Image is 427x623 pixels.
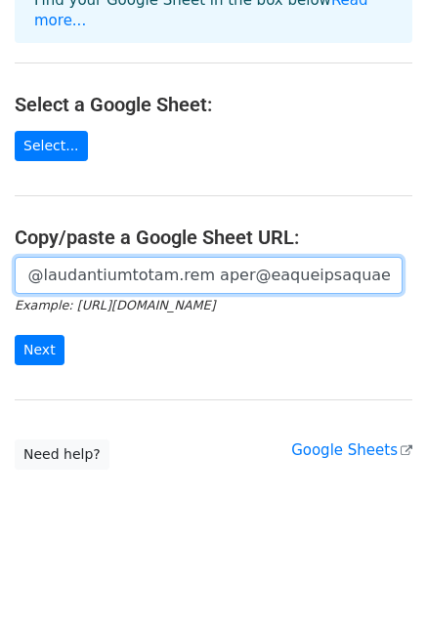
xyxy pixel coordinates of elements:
[329,529,427,623] iframe: Chat Widget
[329,529,427,623] div: 聊天小组件
[15,131,88,161] a: Select...
[15,93,412,116] h4: Select a Google Sheet:
[15,226,412,249] h4: Copy/paste a Google Sheet URL:
[291,441,412,459] a: Google Sheets
[15,257,403,294] input: Paste your Google Sheet URL here
[15,335,64,365] input: Next
[15,439,109,470] a: Need help?
[15,298,215,312] small: Example: [URL][DOMAIN_NAME]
